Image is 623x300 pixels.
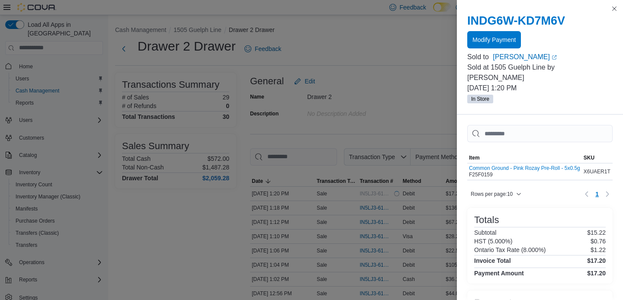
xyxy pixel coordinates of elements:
[587,270,606,277] h4: $17.20
[595,190,599,198] span: 1
[467,14,613,28] h2: INDG6W-KD7M6V
[467,153,582,163] button: Item
[469,165,580,171] button: Common Ground - Pink Rozay Pre-Roll - 5x0.5g
[467,31,521,48] button: Modify Payment
[467,95,493,103] span: In Store
[474,246,546,253] h6: Ontario Tax Rate (8.000%)
[467,125,613,142] input: This is a search bar. As you type, the results lower in the page will automatically filter.
[609,3,620,14] button: Close this dialog
[467,52,491,62] div: Sold to
[467,189,525,199] button: Rows per page:10
[592,187,602,201] button: Page 1 of 1
[552,55,557,60] svg: External link
[587,229,606,236] p: $15.22
[472,35,516,44] span: Modify Payment
[474,270,524,277] h4: Payment Amount
[474,238,512,245] h6: HST (5.000%)
[471,95,489,103] span: In Store
[474,229,496,236] h6: Subtotal
[467,62,613,83] p: Sold at 1505 Guelph Line by [PERSON_NAME]
[582,153,612,163] button: SKU
[471,191,513,198] span: Rows per page : 10
[591,238,606,245] p: $0.76
[602,189,613,199] button: Next page
[591,246,606,253] p: $1.22
[474,257,511,264] h4: Invoice Total
[469,165,580,178] div: F25F0159
[469,154,480,161] span: Item
[474,215,499,225] h3: Totals
[592,187,602,201] ul: Pagination for table: MemoryTable from EuiInMemoryTable
[584,168,610,175] span: X6UAER1T
[584,154,594,161] span: SKU
[587,257,606,264] h4: $17.20
[581,187,613,201] nav: Pagination for table: MemoryTable from EuiInMemoryTable
[493,52,613,62] a: [PERSON_NAME]External link
[581,189,592,199] button: Previous page
[467,83,613,93] p: [DATE] 1:20 PM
